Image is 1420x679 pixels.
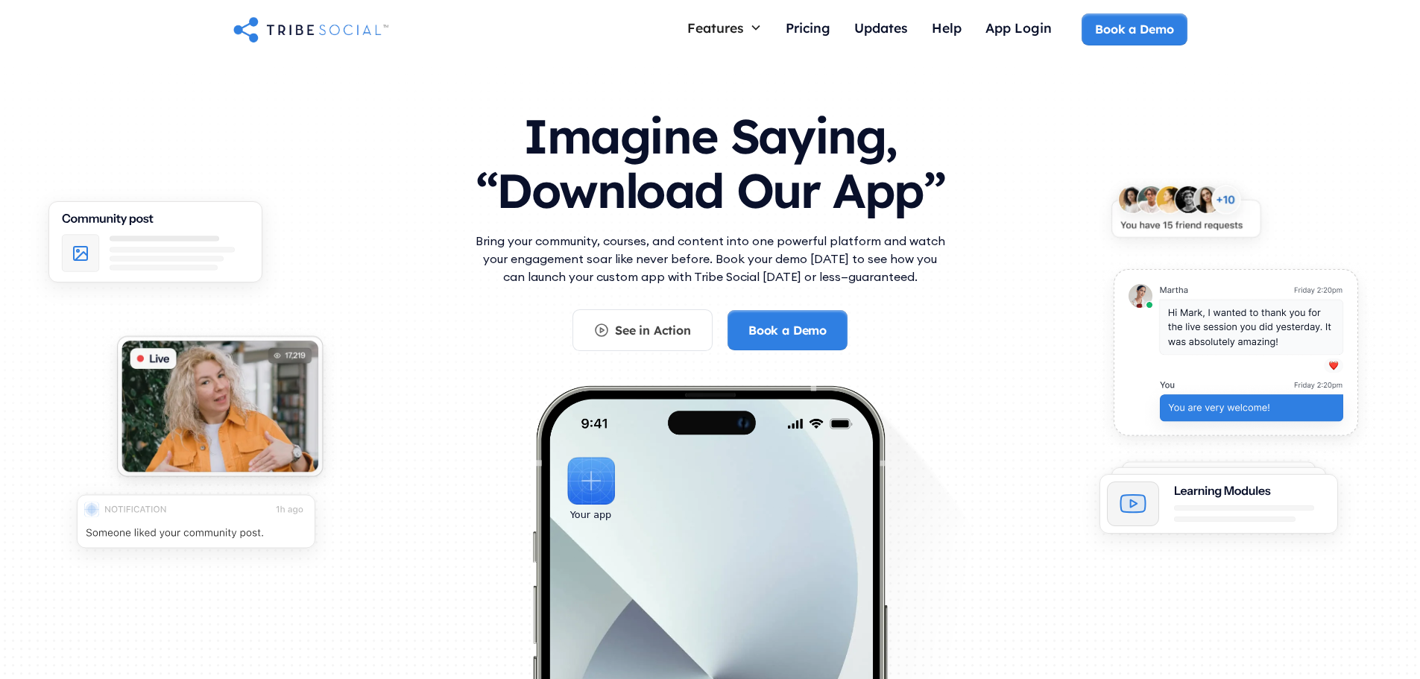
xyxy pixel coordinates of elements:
div: Features [675,13,774,42]
div: Features [687,19,744,36]
img: An illustration of chat [1094,255,1378,461]
div: Your app [570,507,611,523]
a: Book a Demo [1082,13,1187,45]
a: Pricing [774,13,842,45]
a: Updates [842,13,920,45]
img: An illustration of Community Feed [28,187,283,308]
a: Help [920,13,974,45]
a: See in Action [572,309,713,351]
img: An illustration of New friends requests [1094,172,1278,260]
img: An illustration of Learning Modules [1079,450,1358,559]
div: Help [932,19,962,36]
p: Bring your community, courses, and content into one powerful platform and watch your engagement s... [472,232,949,285]
div: Pricing [786,19,830,36]
a: home [233,14,388,44]
img: An illustration of push notification [57,480,335,573]
img: An illustration of Live video [99,323,341,499]
div: See in Action [615,322,691,338]
div: App Login [985,19,1052,36]
h1: Imagine Saying, “Download Our App” [472,94,949,226]
a: App Login [974,13,1064,45]
a: Book a Demo [728,310,848,350]
div: Updates [854,19,908,36]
